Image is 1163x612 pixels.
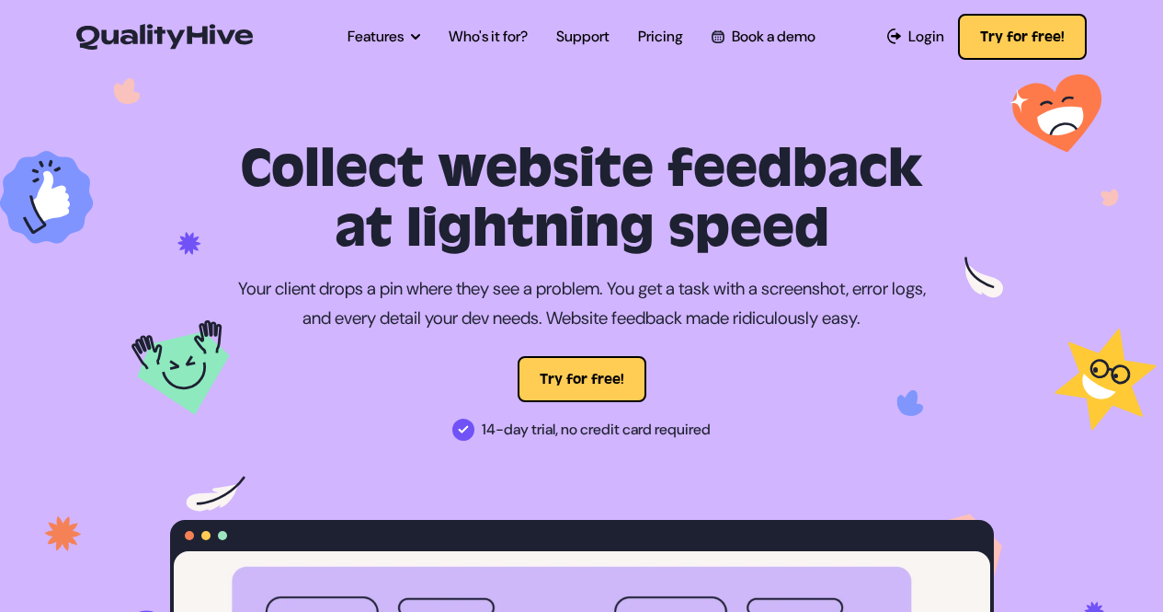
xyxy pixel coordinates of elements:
a: Features [348,26,420,48]
img: 14-day trial, no credit card required [452,419,474,441]
a: Support [556,26,610,48]
p: Your client drops a pin where they see a problem. You get a task with a screenshot, error logs, a... [237,274,927,334]
a: Who's it for? [449,26,528,48]
span: Login [908,26,944,48]
img: Book a QualityHive Demo [712,30,724,42]
a: Pricing [638,26,683,48]
button: Try for free! [518,356,646,402]
h1: Collect website feedback at lightning speed [170,140,994,260]
span: 14-day trial, no credit card required [482,415,711,445]
a: Login [887,26,945,48]
a: Book a demo [712,26,815,48]
img: QualityHive - Bug Tracking Tool [76,24,253,50]
button: Try for free! [958,14,1087,60]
